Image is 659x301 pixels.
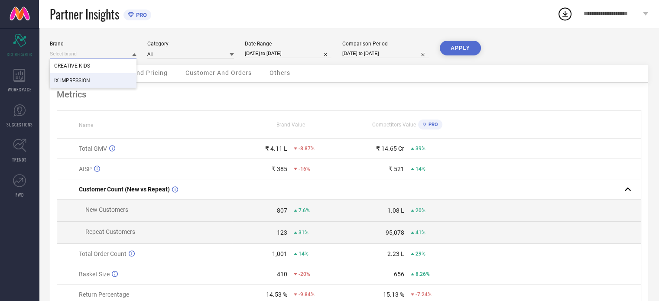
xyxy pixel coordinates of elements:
div: 15.13 % [383,291,404,298]
div: Brand [50,41,136,47]
span: Total GMV [79,145,107,152]
span: 29% [416,251,425,257]
div: Date Range [245,41,331,47]
span: Others [269,69,290,76]
span: PRO [134,12,147,18]
span: 20% [416,207,425,214]
div: ₹ 4.11 L [265,145,287,152]
div: ₹ 521 [389,165,404,172]
span: 7.6% [299,207,310,214]
span: 31% [299,230,308,236]
span: Partner Insights [50,5,119,23]
span: Name [79,122,93,128]
span: CREATIVE KIDS [54,63,90,69]
button: APPLY [440,41,481,55]
span: Customer Count (New vs Repeat) [79,186,170,193]
span: 8.26% [416,271,430,277]
span: WORKSPACE [8,86,32,93]
div: 410 [277,271,287,278]
div: Metrics [57,89,641,100]
span: 14% [299,251,308,257]
span: Basket Size [79,271,110,278]
span: IX IMPRESSION [54,78,90,84]
div: 2.23 L [387,250,404,257]
span: -16% [299,166,310,172]
div: CREATIVE KIDS [50,58,136,73]
span: Repeat Customers [85,228,135,235]
span: Brand Value [276,122,305,128]
span: TRENDS [12,156,27,163]
span: SCORECARDS [7,51,32,58]
span: Customer And Orders [185,69,252,76]
input: Select comparison period [342,49,429,58]
div: 1,001 [272,250,287,257]
span: Return Percentage [79,291,129,298]
span: FWD [16,191,24,198]
div: ₹ 385 [272,165,287,172]
span: Competitors Value [372,122,416,128]
div: Open download list [557,6,573,22]
span: -8.87% [299,146,315,152]
div: 95,078 [386,229,404,236]
span: New Customers [85,206,128,213]
div: Category [147,41,234,47]
div: 656 [394,271,404,278]
input: Select brand [50,49,136,58]
div: Comparison Period [342,41,429,47]
div: 1.08 L [387,207,404,214]
div: IX IMPRESSION [50,73,136,88]
input: Select date range [245,49,331,58]
span: SUGGESTIONS [6,121,33,128]
div: 123 [277,229,287,236]
span: AISP [79,165,92,172]
div: 14.53 % [266,291,287,298]
div: ₹ 14.65 Cr [376,145,404,152]
span: Total Order Count [79,250,127,257]
span: 14% [416,166,425,172]
span: 41% [416,230,425,236]
span: -7.24% [416,291,432,298]
div: 807 [277,207,287,214]
span: 39% [416,146,425,152]
span: PRO [426,122,438,127]
span: -20% [299,271,310,277]
span: -9.84% [299,291,315,298]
